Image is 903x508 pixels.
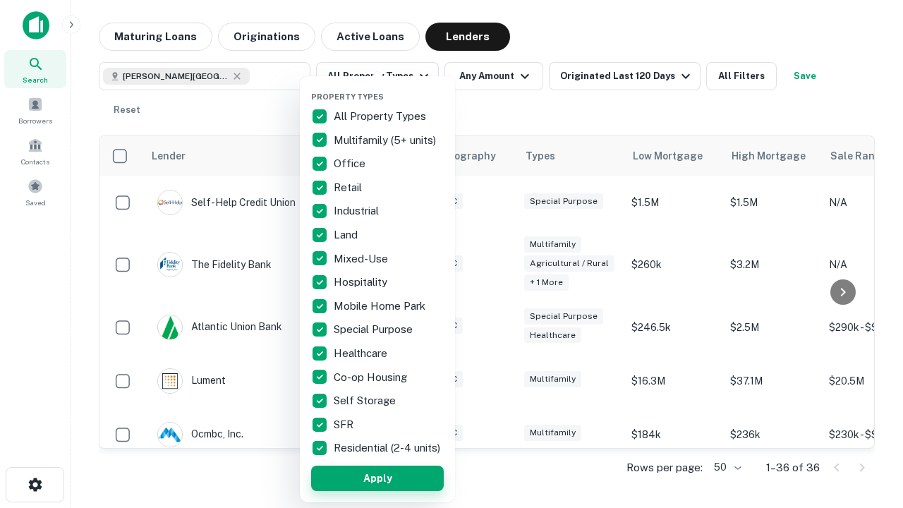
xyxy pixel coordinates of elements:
p: Healthcare [334,345,390,362]
iframe: Chat Widget [832,395,903,463]
p: Hospitality [334,274,390,291]
p: Multifamily (5+ units) [334,132,439,149]
p: Co-op Housing [334,369,410,386]
p: Industrial [334,202,382,219]
p: All Property Types [334,108,429,125]
p: Office [334,155,368,172]
p: Residential (2-4 units) [334,440,443,456]
p: Mixed-Use [334,250,391,267]
span: Property Types [311,92,384,101]
p: Mobile Home Park [334,298,428,315]
p: Special Purpose [334,321,416,338]
p: Land [334,226,360,243]
p: Self Storage [334,392,399,409]
p: SFR [334,416,356,433]
p: Retail [334,179,365,196]
button: Apply [311,466,444,491]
